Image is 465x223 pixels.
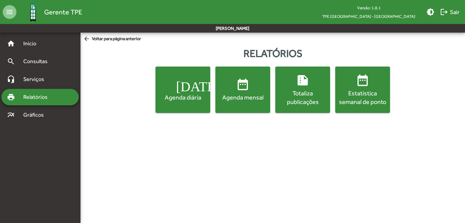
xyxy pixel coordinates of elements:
[337,89,389,106] div: Estatística semanal de ponto
[335,67,390,113] button: Estatística semanal de ponto
[19,39,46,48] span: Início
[356,73,369,87] mat-icon: date_range
[7,39,15,48] mat-icon: home
[3,5,16,19] mat-icon: menu
[215,67,270,113] button: Agenda mensal
[440,8,448,16] mat-icon: logout
[7,57,15,66] mat-icon: search
[16,1,82,23] a: Gerente TPE
[19,93,56,101] span: Relatórios
[437,6,462,18] button: Sair
[426,8,435,16] mat-icon: brightness_medium
[157,93,209,102] div: Agenda diária
[83,35,92,43] mat-icon: arrow_back
[277,89,329,106] div: Totaliza publicações
[80,46,465,61] div: Relatórios
[236,78,250,91] mat-icon: date_range
[217,93,269,102] div: Agenda mensal
[7,111,15,119] mat-icon: multiline_chart
[317,3,421,12] div: Versão: 1.8.1
[440,6,460,18] span: Sair
[176,78,190,91] mat-icon: [DATE]
[275,67,330,113] button: Totaliza publicações
[44,7,82,17] span: Gerente TPE
[296,73,310,87] mat-icon: summarize
[19,57,56,66] span: Consultas
[19,111,53,119] span: Gráficos
[22,1,44,23] img: Logo
[83,35,141,43] span: Voltar para página anterior
[7,75,15,83] mat-icon: headset_mic
[19,75,53,83] span: Serviços
[7,93,15,101] mat-icon: print
[155,67,210,113] button: Agenda diária
[317,12,421,21] span: TPE [GEOGRAPHIC_DATA] - [GEOGRAPHIC_DATA]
